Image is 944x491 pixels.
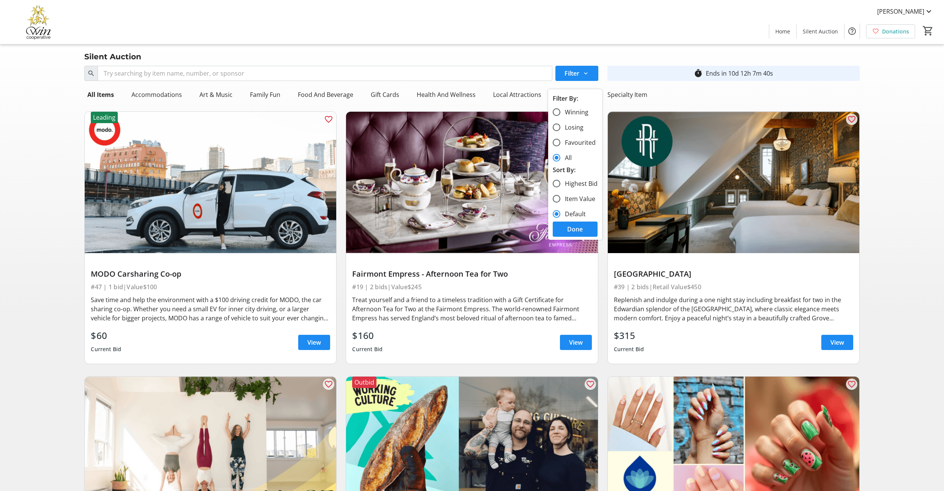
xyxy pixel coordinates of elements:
div: $315 [614,329,644,342]
button: [PERSON_NAME] [871,5,939,17]
div: $60 [91,329,121,342]
mat-icon: favorite_outline [324,115,333,124]
button: Help [844,24,860,39]
div: Recreation [556,87,593,102]
img: Fairmont Empress - Afternoon Tea for Two [346,112,598,253]
div: #39 | 2 bids | Retail Value $450 [614,282,853,292]
label: All [560,153,572,162]
span: View [569,338,583,347]
div: Health And Wellness [414,87,479,102]
label: Default [560,209,586,219]
mat-icon: favorite_outline [847,115,856,124]
div: #19 | 2 bids | Value $245 [352,282,591,292]
span: Donations [882,27,909,35]
img: MODO Carsharing Co-op [85,112,336,253]
div: Local Attractions [490,87,544,102]
span: Silent Auction [803,27,838,35]
label: Item Value [560,194,595,203]
div: [GEOGRAPHIC_DATA] [614,269,853,279]
div: Fairmont Empress - Afternoon Tea for Two [352,269,591,279]
span: Filter [565,69,579,78]
div: Current Bid [614,342,644,356]
div: Art & Music [196,87,236,102]
div: MODO Carsharing Co-op [91,269,330,279]
mat-icon: favorite_outline [847,380,856,389]
div: Replenish and indulge during a one night stay including breakfast for two in the Edwardian splend... [614,295,853,323]
a: View [298,335,330,350]
div: Current Bid [91,342,121,356]
mat-icon: favorite_outline [324,380,333,389]
label: Losing [560,123,583,132]
label: Winning [560,108,588,117]
span: Done [567,225,583,234]
label: Favourited [560,138,596,147]
a: Donations [866,24,915,38]
img: Victoria Women In Need Community Cooperative's Logo [5,3,72,41]
a: View [821,335,853,350]
div: $160 [352,329,383,342]
div: Outbid [352,377,376,388]
span: Home [775,27,790,35]
div: Treat yourself and a friend to a timeless tradition with a Gift Certificate for Afternoon Tea for... [352,295,591,323]
span: [PERSON_NAME] [877,7,924,16]
div: Current Bid [352,342,383,356]
span: View [307,338,321,347]
div: Leading [91,112,118,123]
a: Home [769,24,796,38]
div: Family Fun [247,87,283,102]
a: Silent Auction [797,24,844,38]
mat-icon: timer_outline [694,69,703,78]
div: #47 | 1 bid | Value $100 [91,282,330,292]
button: Cart [921,24,935,38]
img: Rosemead House Hotel [608,112,859,253]
div: Sort By: [553,165,598,174]
button: Done [553,222,598,237]
a: View [560,335,592,350]
mat-icon: favorite_outline [586,380,595,389]
div: Accommodations [128,87,185,102]
div: Silent Auction [80,51,146,63]
input: Try searching by item name, number, or sponsor [98,66,552,81]
button: Filter [555,66,598,81]
div: Filter By: [553,94,598,103]
div: Save time and help the environment with a $100 driving credit for MODO, the car sharing co-op. Wh... [91,295,330,323]
div: Food And Beverage [295,87,356,102]
div: Gift Cards [368,87,402,102]
div: Ends in 10d 12h 7m 40s [706,69,773,78]
span: View [830,338,844,347]
div: Specialty Item [604,87,650,102]
div: All Items [84,87,117,102]
label: Highest Bid [560,179,598,188]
